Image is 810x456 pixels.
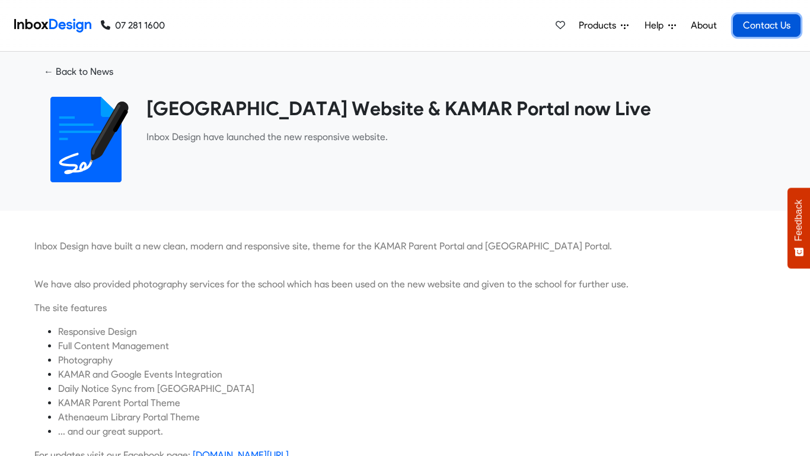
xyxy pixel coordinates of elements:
span: Responsive Design [58,326,137,337]
span: Athenaeum Library Portal Theme [58,411,200,423]
heading: [GEOGRAPHIC_DATA] Website & KAMAR Portal now Live [146,97,767,121]
a: ← Back to News [34,61,123,83]
span: Feedback [793,199,804,241]
button: Feedback - Show survey [787,188,810,268]
span: Full Content Management [58,340,169,351]
span: Products [579,18,621,33]
span: KAMAR Parent Portal Theme [58,397,180,408]
span: Daily Notice Sync from [GEOGRAPHIC_DATA] [58,383,254,394]
span: Inbox Design have built a new clean, modern and responsive site, theme for the KAMAR Parent Porta... [34,240,612,252]
a: About [687,14,720,37]
img: 2022_01_18_icon_signature.svg [43,97,129,182]
a: 07 281 1600 [101,18,165,33]
span: Help [645,18,668,33]
p: ​Inbox Design have launched the new responsive website. [146,130,767,144]
span: ... and our great support. [58,426,163,437]
a: Contact Us [733,14,801,37]
span: Photography [58,354,113,366]
span: We have also provided photography services for the school which has been used on the new website ... [34,278,629,290]
span: The site features [34,302,107,313]
span: KAMAR and Google Events Integration [58,369,222,380]
a: Products [574,14,633,37]
a: Help [640,14,681,37]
